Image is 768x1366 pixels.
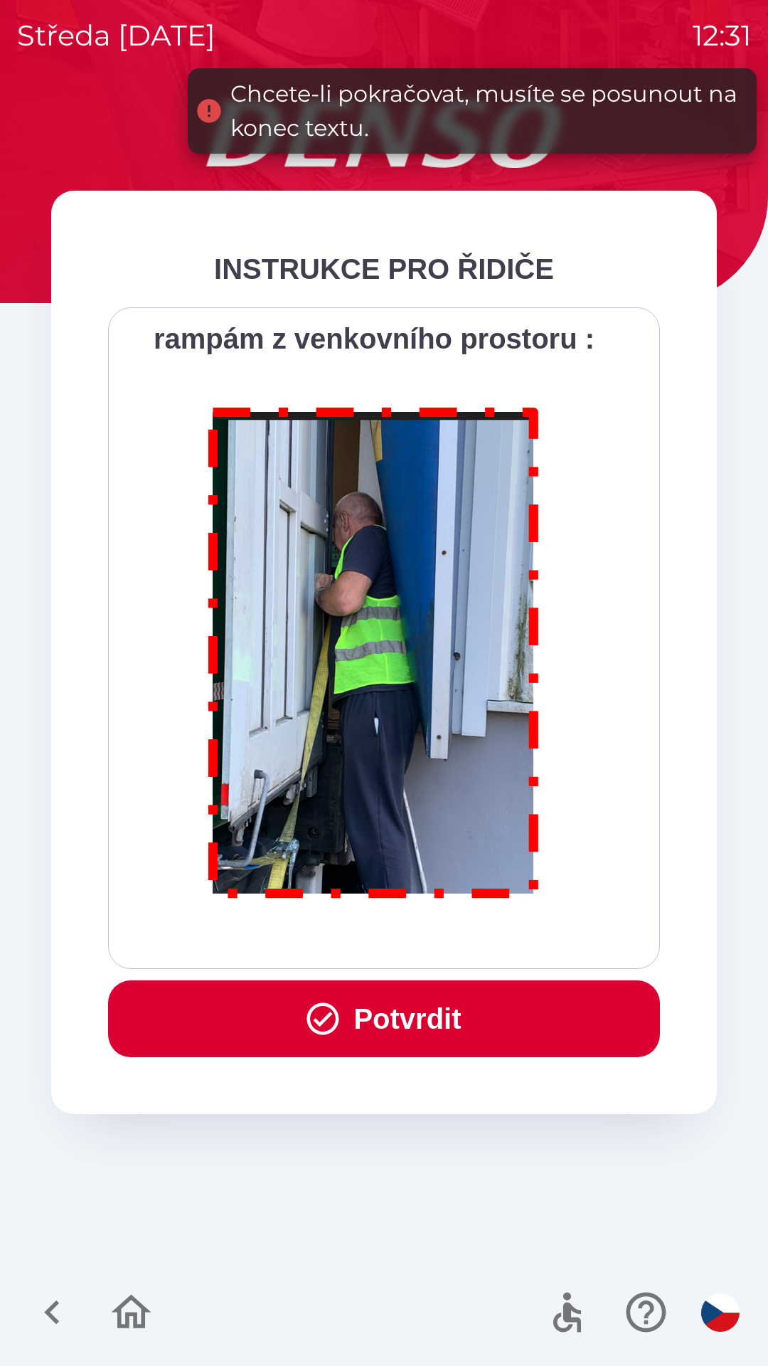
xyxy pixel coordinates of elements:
[17,14,215,57] p: středa [DATE]
[230,77,742,145] div: Chcete-li pokračovat, musíte se posunout na konec textu.
[51,100,717,168] img: Logo
[108,248,660,290] div: INSTRUKCE PRO ŘIDIČE
[108,980,660,1057] button: Potvrdit
[192,388,556,911] img: M8MNayrTL6gAAAABJRU5ErkJggg==
[701,1293,740,1332] img: cs flag
[693,14,751,57] p: 12:31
